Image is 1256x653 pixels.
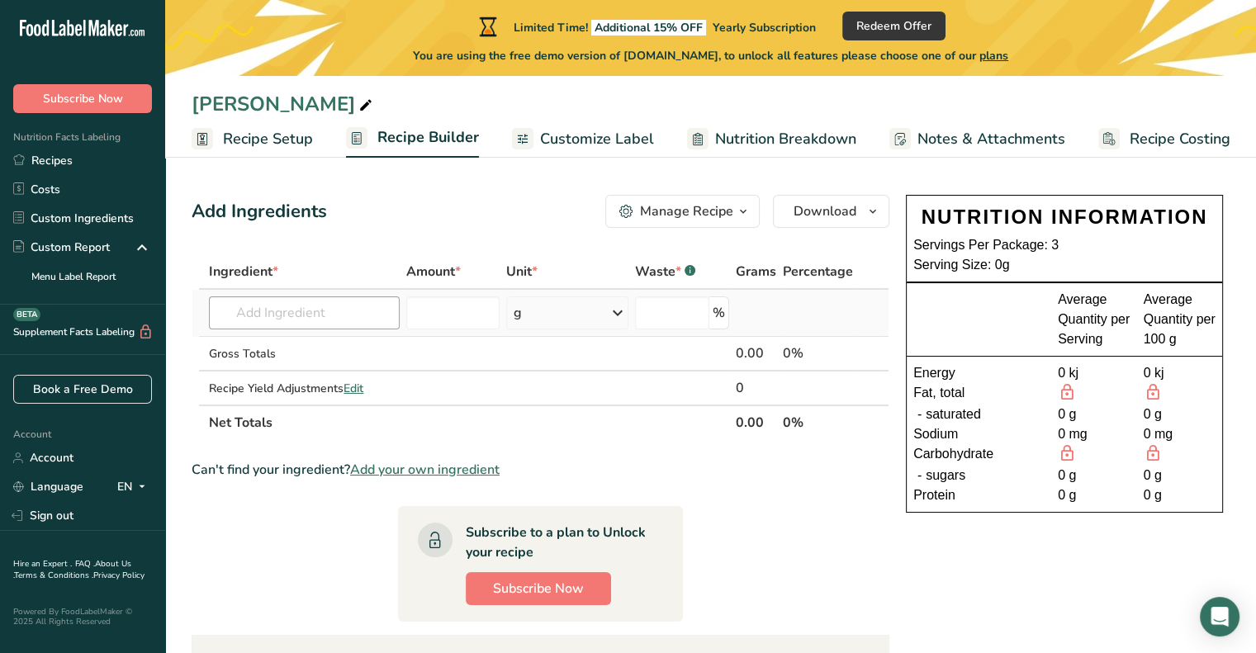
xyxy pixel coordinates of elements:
div: Custom Report [13,239,110,256]
div: Can't find your ingredient? [192,460,889,480]
div: Serving Size: 0g [913,255,1216,275]
div: Gross Totals [209,345,399,362]
th: 0% [780,405,856,439]
a: Privacy Policy [93,570,145,581]
span: Edit [344,381,363,396]
span: Ingredient [209,262,278,282]
span: Recipe Costing [1130,128,1230,150]
div: 0% [783,343,853,363]
div: g [514,303,522,323]
span: Download [794,201,856,221]
span: Recipe Builder [377,126,479,149]
div: Open Intercom Messenger [1200,597,1239,636]
div: 0 g [1144,405,1216,424]
span: Subscribe Now [43,90,123,107]
span: Notes & Attachments [917,128,1065,150]
div: Average Quantity per 100 g [1144,290,1216,349]
a: Recipe Setup [192,121,313,158]
button: Subscribe Now [13,84,152,113]
span: Nutrition Breakdown [715,128,856,150]
div: Waste [635,262,695,282]
span: Additional 15% OFF [591,20,706,35]
div: - [913,466,926,485]
span: saturated [926,405,981,424]
span: Carbohydrate [913,444,993,466]
input: Add Ingredient [209,296,399,329]
div: BETA [13,308,40,321]
a: Nutrition Breakdown [687,121,856,158]
a: Terms & Conditions . [14,570,93,581]
div: Manage Recipe [640,201,733,221]
div: Powered By FoodLabelMaker © 2025 All Rights Reserved [13,607,152,627]
span: Unit [506,262,538,282]
span: sugars [926,466,965,485]
span: Customize Label [540,128,654,150]
a: Notes & Attachments [889,121,1065,158]
span: Protein [913,485,955,505]
div: Recipe Yield Adjustments [209,380,399,397]
span: You are using the free demo version of [DOMAIN_NAME], to unlock all features please choose one of... [413,47,1008,64]
span: Yearly Subscription [713,20,816,35]
th: Net Totals [206,405,732,439]
span: Subscribe Now [493,579,584,599]
button: Download [773,195,889,228]
button: Redeem Offer [842,12,946,40]
div: Average Quantity per Serving [1058,290,1130,349]
a: Language [13,472,83,501]
span: Amount [406,262,461,282]
div: EN [117,477,152,497]
span: Percentage [783,262,853,282]
a: Recipe Costing [1098,121,1230,158]
div: 0 mg [1144,424,1216,444]
div: Servings Per Package: 3 [913,235,1216,255]
span: Add your own ingredient [350,460,500,480]
div: Limited Time! [476,17,816,36]
span: Grams [736,262,776,282]
div: 0 g [1058,485,1130,505]
span: plans [979,48,1008,64]
div: 0 [736,378,776,398]
a: FAQ . [75,558,95,570]
div: 0.00 [736,343,776,363]
a: Recipe Builder [346,119,479,159]
span: Fat, total [913,383,965,405]
div: 0 g [1058,405,1130,424]
div: - [913,405,926,424]
button: Subscribe Now [466,572,611,605]
a: Book a Free Demo [13,375,152,404]
span: Recipe Setup [223,128,313,150]
div: 0 mg [1058,424,1130,444]
div: 0 g [1058,466,1130,485]
div: Add Ingredients [192,198,327,225]
th: 0.00 [732,405,780,439]
div: 0 kj [1058,363,1130,383]
div: 0 g [1144,485,1216,505]
div: [PERSON_NAME] [192,89,376,119]
span: Sodium [913,424,958,444]
a: Customize Label [512,121,654,158]
div: 0 g [1144,466,1216,485]
button: Manage Recipe [605,195,760,228]
a: About Us . [13,558,131,581]
div: 0 kj [1144,363,1216,383]
div: NUTRITION INFORMATION [913,202,1216,232]
div: Subscribe to a plan to Unlock your recipe [466,523,650,562]
span: Energy [913,363,955,383]
a: Hire an Expert . [13,558,72,570]
span: Redeem Offer [856,17,931,35]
